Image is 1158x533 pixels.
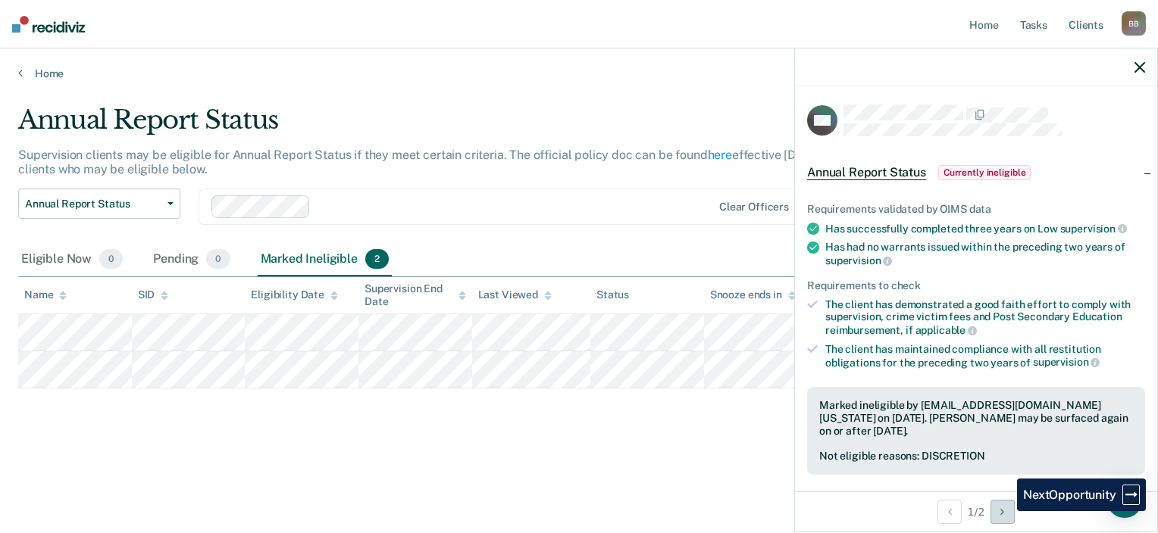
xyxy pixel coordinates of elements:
div: Open Intercom Messenger [1106,482,1143,518]
div: Requirements validated by OIMS data [807,203,1145,216]
div: Marked ineligible by [EMAIL_ADDRESS][DOMAIN_NAME][US_STATE] on [DATE]. [PERSON_NAME] may be surfa... [819,399,1133,437]
div: The client has maintained compliance with all restitution obligations for the preceding two years of [825,343,1145,369]
p: Supervision clients may be eligible for Annual Report Status if they meet certain criteria. The o... [18,148,867,176]
span: 0 [206,249,230,269]
span: applicable [915,324,977,336]
div: The client has demonstrated a good faith effort to comply with supervision, crime victim fees and... [825,298,1145,337]
span: supervision [825,254,892,266]
button: Next Opportunity [991,500,1015,524]
img: Recidiviz [12,16,85,33]
span: Annual Report Status [807,165,926,180]
a: Home [18,67,1140,80]
span: 2 [365,249,389,269]
button: Previous Opportunity [937,500,962,524]
span: supervision [1033,356,1100,368]
div: Last Viewed [478,288,552,301]
span: Currently ineligible [938,165,1031,180]
span: 0 [99,249,123,269]
div: Eligibility Date [251,288,338,301]
div: B B [1122,11,1146,36]
div: Name [24,288,67,301]
div: Pending [150,243,233,276]
div: Has successfully completed three years on Low [825,222,1145,235]
span: supervision [1060,223,1127,235]
span: Annual Report Status [25,198,161,210]
div: Requirements to check [807,279,1145,292]
div: Status [596,288,629,301]
div: Has had no warrants issued within the preceding two years of [825,241,1145,266]
div: Clear officers [719,201,789,214]
div: Eligible Now [18,243,126,276]
div: Snooze ends in [710,288,796,301]
div: Annual Report StatusCurrently ineligible [795,148,1157,197]
div: Not eligible reasons: DISCRETION [819,450,1133,463]
div: SID [138,288,169,301]
div: Supervision End Date [365,282,466,308]
div: 1 / 2 [795,491,1157,531]
div: Marked Ineligible [258,243,393,276]
a: here [708,148,732,162]
div: Annual Report Status [18,104,887,148]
